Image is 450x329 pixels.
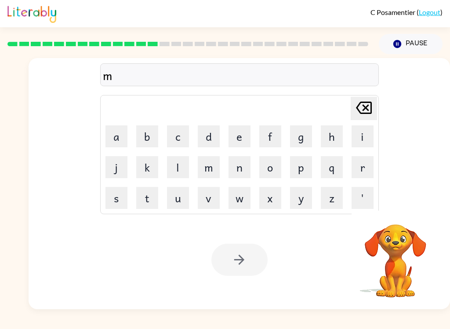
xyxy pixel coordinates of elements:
button: r [352,156,374,178]
button: h [321,125,343,147]
button: n [229,156,250,178]
a: Logout [419,8,440,16]
button: i [352,125,374,147]
button: b [136,125,158,147]
button: w [229,187,250,209]
span: C Posamentier [370,8,417,16]
video: Your browser must support playing .mp4 files to use Literably. Please try using another browser. [352,211,439,299]
button: e [229,125,250,147]
button: j [105,156,127,178]
button: q [321,156,343,178]
button: Pause [379,34,443,54]
button: p [290,156,312,178]
button: z [321,187,343,209]
button: o [259,156,281,178]
button: a [105,125,127,147]
button: k [136,156,158,178]
button: v [198,187,220,209]
button: l [167,156,189,178]
button: d [198,125,220,147]
button: s [105,187,127,209]
button: ' [352,187,374,209]
button: t [136,187,158,209]
div: m [103,66,376,84]
button: u [167,187,189,209]
button: x [259,187,281,209]
button: g [290,125,312,147]
button: m [198,156,220,178]
button: y [290,187,312,209]
button: f [259,125,281,147]
img: Literably [7,4,56,23]
button: c [167,125,189,147]
div: ( ) [370,8,443,16]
